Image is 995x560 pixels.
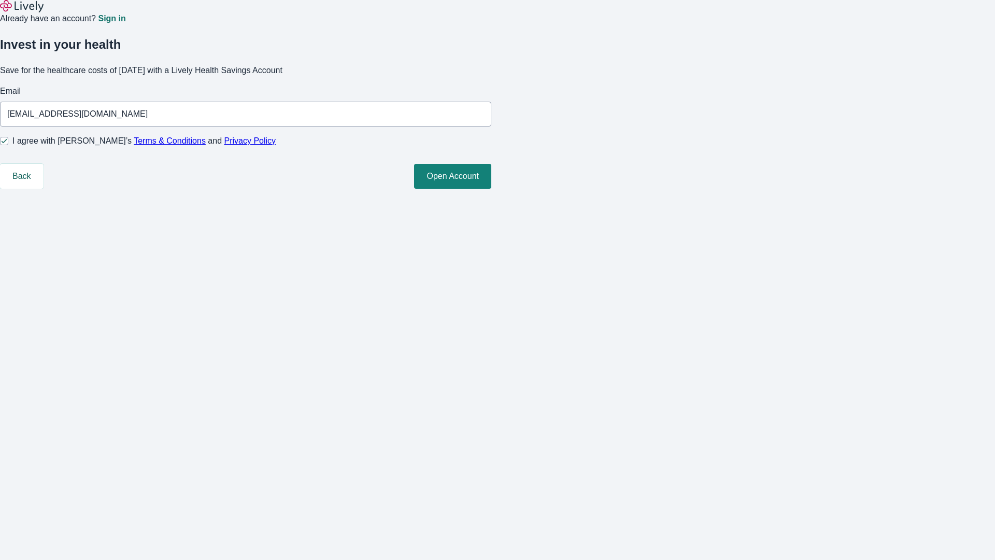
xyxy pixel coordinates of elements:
span: I agree with [PERSON_NAME]’s and [12,135,276,147]
a: Terms & Conditions [134,136,206,145]
a: Sign in [98,15,125,23]
button: Open Account [414,164,491,189]
a: Privacy Policy [224,136,276,145]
